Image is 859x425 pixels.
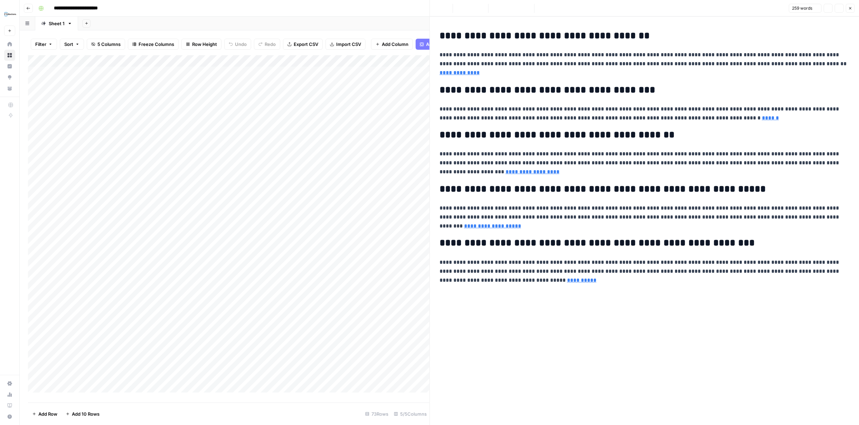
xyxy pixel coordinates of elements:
span: Add Row [38,410,57,417]
a: Opportunities [4,72,15,83]
button: Add Power Agent [416,39,468,50]
span: 5 Columns [97,41,121,48]
button: 259 words [789,4,822,13]
img: tab_domain_overview_orange.svg [20,40,26,46]
a: Insights [4,61,15,72]
button: Sort [60,39,84,50]
img: logo_orange.svg [11,11,17,17]
button: Row Height [181,39,221,50]
span: Add Column [382,41,408,48]
button: Filter [31,39,57,50]
button: Export CSV [283,39,323,50]
button: Workspace: FYidoctors [4,6,15,23]
button: Add 10 Rows [62,408,104,419]
span: Undo [235,41,247,48]
span: Export CSV [294,41,318,48]
span: Add 10 Rows [72,410,100,417]
button: Add Column [371,39,413,50]
span: 259 words [792,5,812,11]
span: Add Power Agent [426,41,464,48]
div: Domain Overview [28,41,62,45]
span: Sort [64,41,73,48]
a: Home [4,39,15,50]
a: Settings [4,378,15,389]
button: Help + Support [4,411,15,422]
button: 5 Columns [87,39,125,50]
img: FYidoctors Logo [4,8,17,20]
a: Browse [4,50,15,61]
img: tab_keywords_by_traffic_grey.svg [70,40,75,46]
div: Sheet 1 [49,20,65,27]
div: v 4.0.25 [19,11,34,17]
div: 73 Rows [362,408,391,419]
span: Import CSV [336,41,361,48]
button: Freeze Columns [128,39,179,50]
button: Undo [224,39,251,50]
button: Redo [254,39,280,50]
a: Learning Hub [4,400,15,411]
button: Import CSV [325,39,366,50]
div: 5/5 Columns [391,408,429,419]
div: Keywords by Traffic [77,41,114,45]
div: Domain: [DOMAIN_NAME] [18,18,76,23]
span: Row Height [192,41,217,48]
img: website_grey.svg [11,18,17,23]
a: Sheet 1 [35,17,78,30]
button: Add Row [28,408,62,419]
a: Your Data [4,83,15,94]
span: Redo [265,41,276,48]
span: Freeze Columns [139,41,174,48]
a: Usage [4,389,15,400]
span: Filter [35,41,46,48]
